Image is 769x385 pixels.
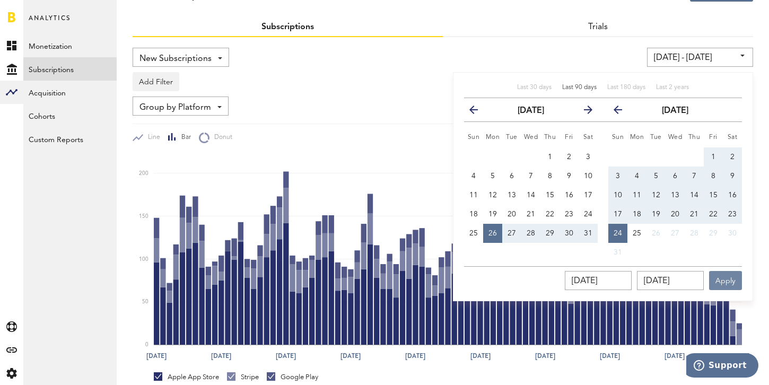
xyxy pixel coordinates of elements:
[685,224,704,243] button: 28
[671,230,679,237] span: 27
[666,167,685,186] button: 6
[723,224,742,243] button: 30
[652,230,660,237] span: 26
[584,191,592,199] span: 17
[723,147,742,167] button: 2
[584,172,592,180] span: 10
[565,191,573,199] span: 16
[546,230,554,237] span: 29
[261,23,314,31] a: Subscriptions
[588,23,608,31] a: Trials
[527,191,535,199] span: 14
[633,211,641,218] span: 18
[546,191,554,199] span: 15
[646,186,666,205] button: 12
[540,205,560,224] button: 22
[709,191,718,199] span: 15
[565,271,632,290] input: __/__/____
[662,107,688,115] strong: [DATE]
[673,172,677,180] span: 6
[548,172,552,180] span: 8
[608,205,627,224] button: 17
[627,224,646,243] button: 25
[209,133,232,142] span: Donut
[502,224,521,243] button: 27
[23,127,117,151] a: Custom Reports
[544,134,556,141] small: Thursday
[29,12,71,34] span: Analytics
[646,167,666,186] button: 5
[579,224,598,243] button: 31
[540,224,560,243] button: 29
[608,186,627,205] button: 10
[584,211,592,218] span: 24
[668,134,683,141] small: Wednesday
[685,205,704,224] button: 21
[671,211,679,218] span: 20
[146,351,167,361] text: [DATE]
[665,351,685,361] text: [DATE]
[650,134,662,141] small: Tuesday
[508,211,516,218] span: 20
[579,186,598,205] button: 17
[608,167,627,186] button: 3
[690,211,698,218] span: 21
[469,191,478,199] span: 11
[666,205,685,224] button: 20
[133,72,179,91] button: Add Filter
[548,153,552,161] span: 1
[521,224,540,243] button: 28
[723,167,742,186] button: 9
[600,351,620,361] text: [DATE]
[565,211,573,218] span: 23
[616,172,620,180] span: 3
[730,153,735,161] span: 2
[728,211,737,218] span: 23
[711,153,715,161] span: 1
[567,153,571,161] span: 2
[614,191,622,199] span: 10
[633,191,641,199] span: 11
[730,172,735,180] span: 9
[139,99,211,117] span: Group by Platform
[518,107,544,115] strong: [DATE]
[633,230,641,237] span: 25
[540,147,560,167] button: 1
[464,205,483,224] button: 18
[172,351,193,361] text: [DATE]
[688,134,701,141] small: Thursday
[502,167,521,186] button: 6
[671,191,679,199] span: 13
[502,186,521,205] button: 13
[211,351,231,361] text: [DATE]
[567,172,571,180] span: 9
[579,167,598,186] button: 10
[607,84,645,91] span: Last 180 days
[491,172,495,180] span: 5
[612,134,624,141] small: Sunday
[521,186,540,205] button: 14
[506,134,518,141] small: Tuesday
[728,230,737,237] span: 30
[464,167,483,186] button: 4
[728,134,738,141] small: Saturday
[560,167,579,186] button: 9
[627,205,646,224] button: 18
[483,224,502,243] button: 26
[560,205,579,224] button: 23
[614,230,622,237] span: 24
[483,186,502,205] button: 12
[527,230,535,237] span: 28
[709,230,718,237] span: 29
[686,353,758,380] iframe: Opens a widget where you can find more information
[692,172,696,180] span: 7
[527,211,535,218] span: 21
[704,224,723,243] button: 29
[711,172,715,180] span: 8
[728,191,737,199] span: 16
[464,224,483,243] button: 25
[709,211,718,218] span: 22
[652,211,660,218] span: 19
[508,230,516,237] span: 27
